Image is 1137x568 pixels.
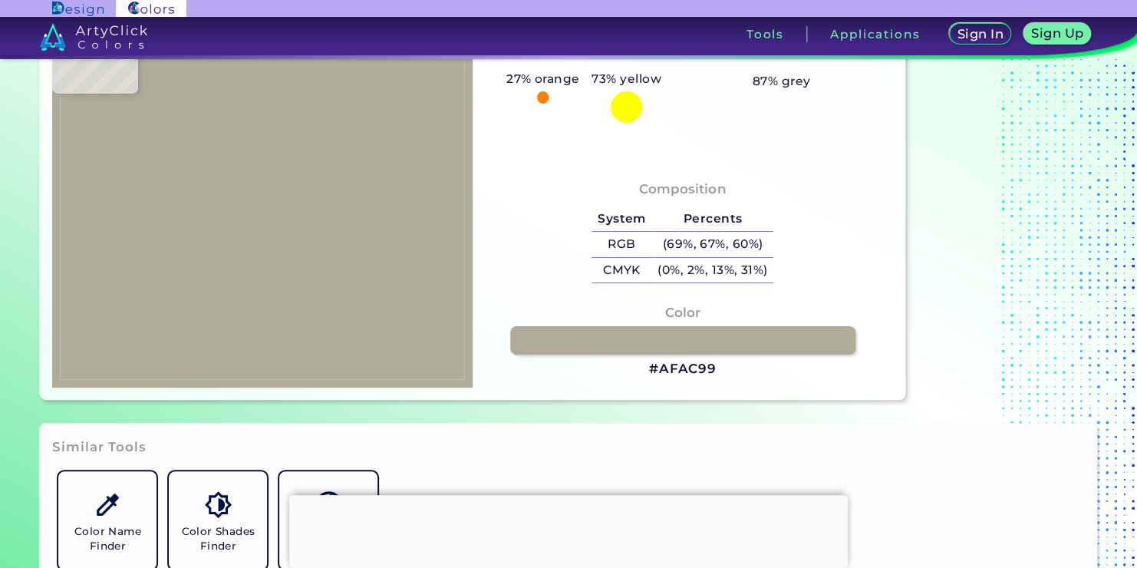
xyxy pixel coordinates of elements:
iframe: Advertisement [289,495,848,564]
h5: CMYK [592,258,651,283]
h5: Color Shades Finder [175,524,261,553]
h4: Composition [639,178,726,200]
img: icon_color_names_dictionary.svg [315,491,342,518]
h3: #AFAC99 [649,360,717,378]
h5: (69%, 67%, 60%) [651,232,773,257]
a: Sign In [952,25,1009,44]
h3: Tools [746,28,784,40]
h4: Color [665,302,700,324]
h5: Percents [651,206,773,232]
img: icon_color_shades.svg [205,491,232,518]
img: icon_color_name_finder.svg [94,491,121,518]
h5: Sign In [959,28,1001,40]
h5: RGB [592,232,651,257]
h5: 73% yellow [585,69,667,89]
h5: Color Names Dictionary [285,524,371,553]
h5: 87% grey [753,71,811,91]
h5: Color Name Finder [64,524,150,553]
h3: Applications [830,28,920,40]
h5: System [592,206,651,232]
h5: 27% orange [500,69,585,89]
img: ArtyClick Design logo [52,2,104,16]
h5: (0%, 2%, 13%, 31%) [651,258,773,283]
a: Sign Up [1027,25,1088,44]
h5: Sign Up [1033,28,1081,39]
img: 0f5b69cd-0919-40fd-bf94-befb9b537461 [60,15,465,379]
img: logo_artyclick_colors_white.svg [40,23,148,51]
